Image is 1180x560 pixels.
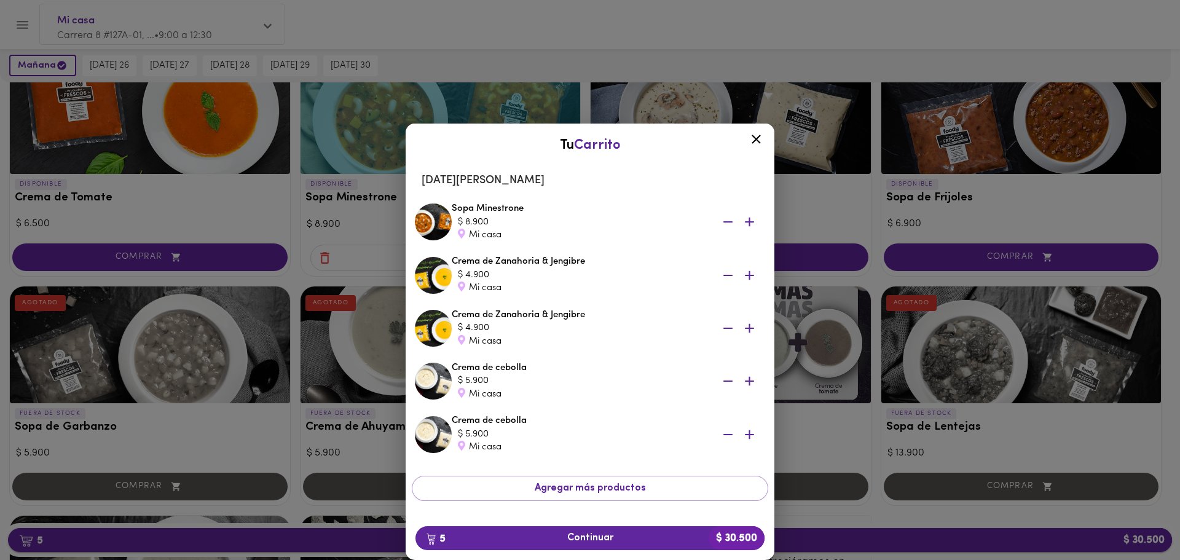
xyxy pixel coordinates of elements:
button: Vaciar el carrito [412,511,768,535]
div: Mi casa [458,282,704,294]
button: Agregar más productos [412,476,768,501]
div: Crema de Zanahoria & Jengibre [452,309,765,348]
div: $ 4.900 [458,269,704,282]
div: Tu [418,136,762,155]
img: Crema de Zanahoria & Jengibre [415,310,452,347]
div: Sopa Minestrone [452,202,765,242]
div: Mi casa [458,335,704,348]
div: Mi casa [458,229,704,242]
img: Crema de cebolla [415,416,452,453]
div: Crema de cebolla [452,361,765,401]
img: Crema de Zanahoria & Jengibre [415,257,452,294]
img: cart.png [427,533,436,545]
iframe: Messagebird Livechat Widget [1109,489,1168,548]
img: Sopa Minestrone [415,203,452,240]
span: Continuar [425,532,755,544]
button: 5Continuar$ 30.500 [415,526,765,550]
div: Mi casa [458,388,704,401]
div: $ 8.900 [458,216,704,229]
b: 5 [419,530,453,546]
div: $ 5.900 [458,374,704,387]
div: $ 4.900 [458,321,704,334]
img: Crema de cebolla [415,363,452,400]
div: Crema de cebolla [452,414,765,454]
span: Agregar más productos [422,483,758,494]
div: Crema de Zanahoria & Jengibre [452,255,765,294]
div: $ 5.900 [458,428,704,441]
li: [DATE][PERSON_NAME] [412,166,768,195]
div: Mi casa [458,441,704,454]
span: Carrito [574,138,621,152]
b: $ 30.500 [709,526,765,550]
